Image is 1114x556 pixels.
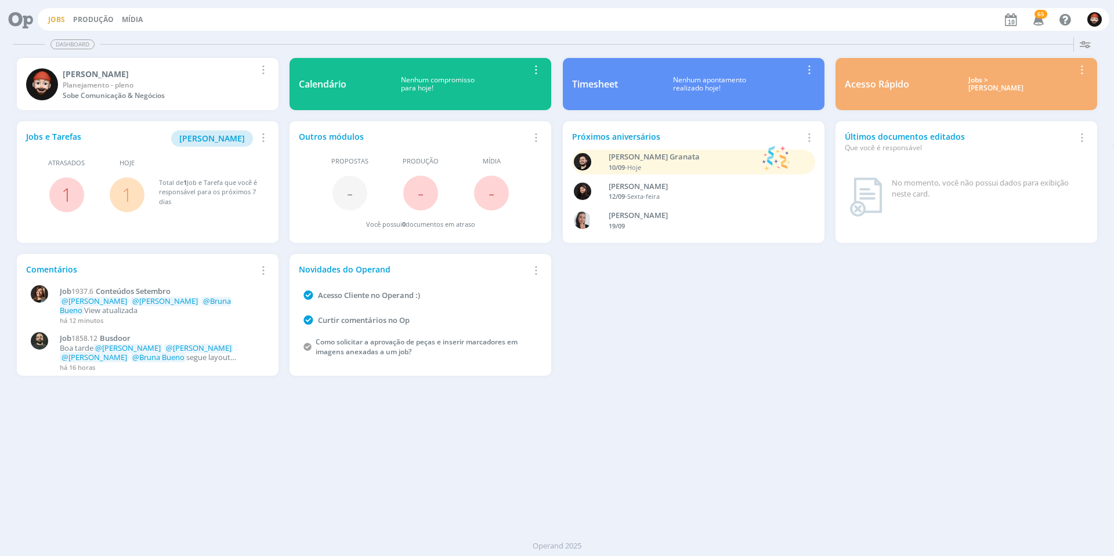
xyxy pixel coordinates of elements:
span: - [418,180,424,205]
a: Job1858.12Busdoor [60,334,263,343]
a: Jobs [48,14,65,24]
div: Luana da Silva de Andrade [609,181,797,192]
a: Produção [73,14,114,24]
span: Sexta-feira [627,192,660,201]
span: 12/09 [609,192,625,201]
span: 0 [402,220,406,228]
span: Mídia [483,157,501,166]
span: @[PERSON_NAME] [62,296,127,306]
a: Curtir comentários no Op [318,315,410,325]
div: Nenhum compromisso para hoje! [346,76,529,93]
span: há 12 minutos [60,316,103,325]
span: 1858.12 [71,333,97,343]
span: há 16 horas [60,363,95,372]
div: Caroline Fagundes Pieczarka [609,210,797,221]
div: Jobs > [PERSON_NAME] [918,76,1075,93]
span: 1937.6 [71,286,93,296]
span: 65 [1035,10,1047,19]
div: Comentários [26,263,256,275]
span: Conteúdos Setembro [96,286,171,296]
button: W [1087,9,1102,30]
span: Propostas [331,157,368,166]
div: Você possui documentos em atraso [366,220,475,230]
button: 65 [1026,9,1050,30]
span: @[PERSON_NAME] [95,343,161,353]
div: - [609,192,797,202]
button: Jobs [45,15,68,24]
div: Novidades do Operand [299,263,529,275]
a: 1 [62,182,72,207]
span: @[PERSON_NAME] [166,343,232,353]
p: View atualizada [60,297,263,315]
div: No momento, você não possui dados para exibição neste card. [892,177,1083,200]
div: Próximos aniversários [572,130,802,143]
span: Hoje [627,163,641,172]
span: Produção [403,157,439,166]
img: L [574,183,591,200]
a: Mídia [122,14,143,24]
div: Últimos documentos editados [845,130,1075,153]
div: Outros módulos [299,130,529,143]
div: Nenhum apontamento realizado hoje! [618,76,802,93]
div: Bruno Corralo Granata [609,151,757,163]
span: 1 [183,178,187,187]
button: Mídia [118,15,146,24]
img: C [574,212,591,229]
span: @[PERSON_NAME] [132,296,198,306]
a: Acesso Cliente no Operand :) [318,290,420,300]
div: Sobe Comunicação & Negócios [63,90,256,101]
span: 19/09 [609,221,625,230]
span: - [347,180,353,205]
div: Que você é responsável [845,143,1075,153]
a: [PERSON_NAME] [171,132,253,143]
div: Timesheet [572,77,618,91]
button: Produção [70,15,117,24]
img: B [574,153,591,170]
span: Atrasados [48,158,85,168]
span: [PERSON_NAME] [179,133,245,144]
div: Jobs e Tarefas [26,130,256,147]
span: @Bruna Bueno [60,296,231,315]
div: Acesso Rápido [845,77,909,91]
div: William Meurer [63,68,256,80]
div: Total de Job e Tarefa que você é responsável para os próximos 7 dias [159,178,258,207]
a: 1 [122,182,132,207]
span: @Bruna Bueno [132,352,185,362]
div: - [609,163,757,173]
span: @[PERSON_NAME] [62,352,127,362]
a: Job1937.6Conteúdos Setembro [60,287,263,296]
p: Boa tarde segue layout ajustados [60,344,263,362]
img: P [31,332,48,350]
a: Como solicitar a aprovação de peças e inserir marcadores em imagens anexadas a um job? [316,337,518,357]
img: dashboard_not_found.png [849,177,882,217]
span: Hoje [120,158,135,168]
img: L [31,285,48,303]
img: W [26,68,58,100]
button: [PERSON_NAME] [171,130,253,147]
div: Planejamento - pleno [63,80,256,90]
div: Calendário [299,77,346,91]
a: TimesheetNenhum apontamentorealizado hoje! [563,58,824,110]
img: W [1087,12,1102,27]
span: Dashboard [50,39,95,49]
span: Busdoor [100,333,131,343]
span: - [489,180,494,205]
span: 10/09 [609,163,625,172]
a: W[PERSON_NAME]Planejamento - plenoSobe Comunicação & Negócios [17,58,278,110]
